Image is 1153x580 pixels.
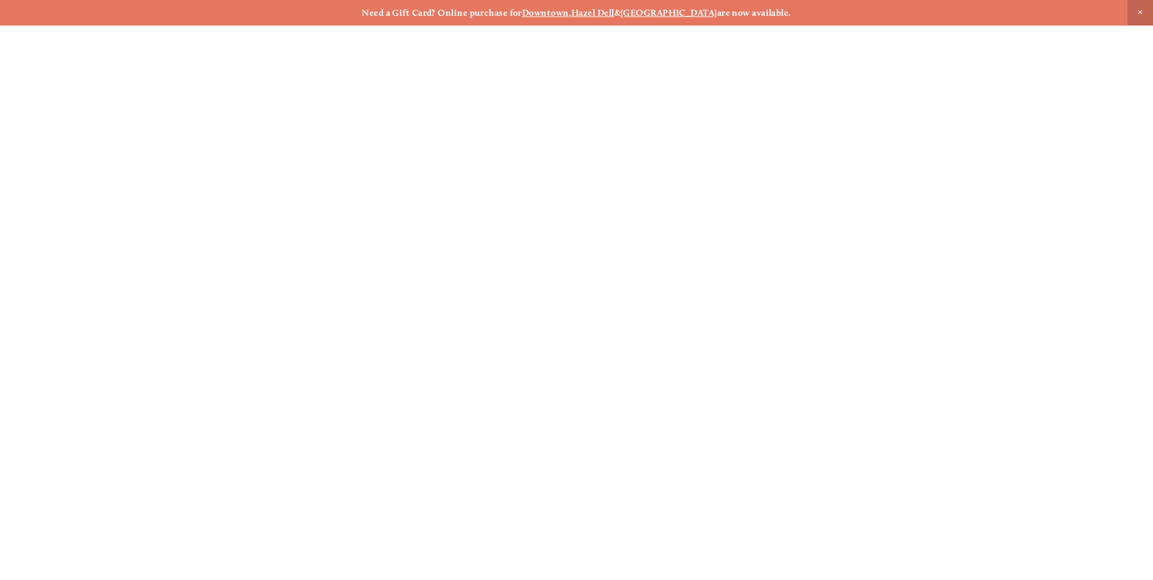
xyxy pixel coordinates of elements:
[621,7,717,18] a: [GEOGRAPHIC_DATA]
[614,7,621,18] strong: &
[571,7,614,18] a: Hazel Dell
[717,7,791,18] strong: are now available.
[569,7,571,18] strong: ,
[522,7,569,18] a: Downtown
[362,7,522,18] strong: Need a Gift Card? Online purchase for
